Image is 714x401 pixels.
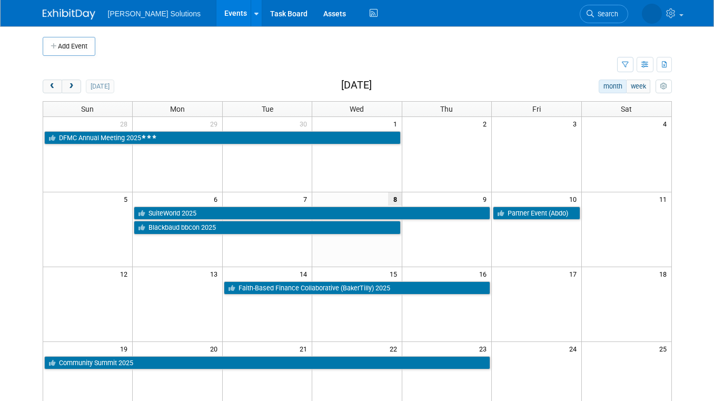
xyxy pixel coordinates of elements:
span: 24 [568,342,581,355]
button: next [62,80,81,93]
span: 7 [302,192,312,206]
span: 30 [299,117,312,130]
span: 20 [209,342,222,355]
button: month [599,80,627,93]
span: 8 [388,192,402,206]
span: 13 [209,267,222,280]
button: [DATE] [86,80,114,93]
span: Search [594,10,618,18]
a: Partner Event (Abdo) [493,207,580,220]
span: 9 [482,192,491,206]
span: 29 [209,117,222,130]
a: SuiteWorld 2025 [134,207,490,220]
span: Mon [170,105,185,113]
i: Personalize Calendar [660,83,667,90]
span: 14 [299,267,312,280]
span: 12 [119,267,132,280]
span: Sun [81,105,94,113]
h2: [DATE] [341,80,372,91]
a: DFMC Annual Meeting 2025 [44,131,401,145]
span: 19 [119,342,132,355]
span: 2 [482,117,491,130]
button: week [626,80,650,93]
span: 5 [123,192,132,206]
span: 6 [213,192,222,206]
span: 18 [658,267,671,280]
button: prev [43,80,62,93]
span: Tue [262,105,273,113]
span: 22 [389,342,402,355]
a: Search [580,5,628,23]
span: Wed [350,105,364,113]
span: 10 [568,192,581,206]
a: Community Summit 2025 [44,356,491,370]
span: 28 [119,117,132,130]
span: 4 [662,117,671,130]
span: 3 [572,117,581,130]
span: 15 [389,267,402,280]
span: 1 [392,117,402,130]
span: 23 [478,342,491,355]
button: myCustomButton [656,80,671,93]
span: Sat [621,105,632,113]
span: [PERSON_NAME] Solutions [108,9,201,18]
span: Thu [440,105,453,113]
span: 21 [299,342,312,355]
a: Faith-Based Finance Collaborative (BakerTilly) 2025 [224,281,490,295]
span: 17 [568,267,581,280]
span: 11 [658,192,671,206]
button: Add Event [43,37,95,56]
span: Fri [532,105,541,113]
a: Blackbaud bbcon 2025 [134,221,400,234]
span: 16 [478,267,491,280]
img: ExhibitDay [43,9,95,19]
img: Megan Alba [642,4,662,24]
span: 25 [658,342,671,355]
